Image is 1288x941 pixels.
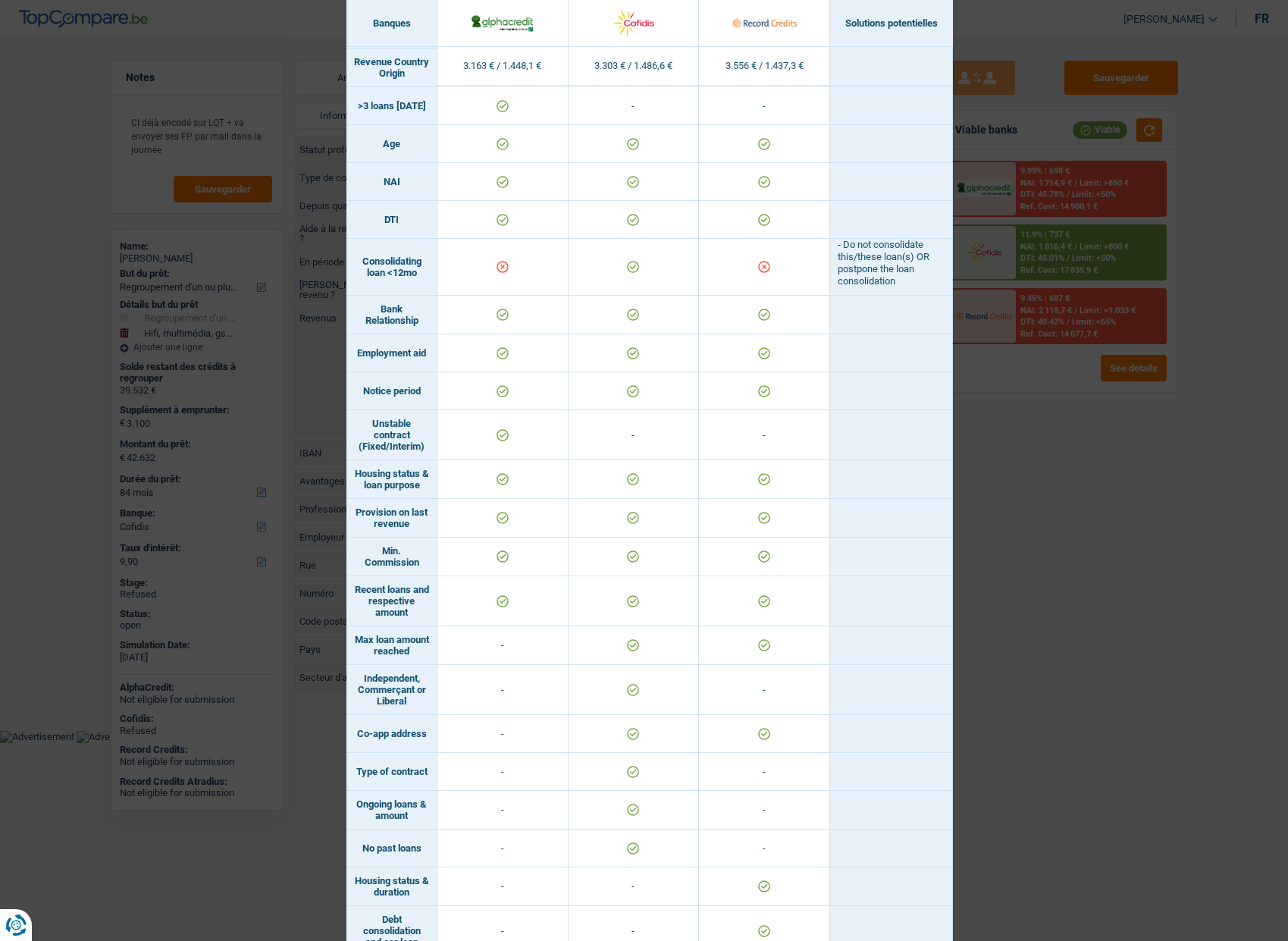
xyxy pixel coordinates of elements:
[699,87,830,125] td: -
[732,7,797,39] img: Record Credits
[346,49,437,87] td: Revenue Country Origin
[569,867,700,906] td: -
[437,867,569,906] td: -
[346,753,437,791] td: Type of contract
[437,626,569,665] td: -
[699,665,830,715] td: -
[601,7,666,39] img: Cofidis
[346,715,437,753] td: Co-app address
[569,87,700,125] td: -
[346,372,437,410] td: Notice period
[470,13,534,33] img: AlphaCredit
[437,753,569,791] td: -
[437,665,569,715] td: -
[699,410,830,460] td: -
[346,125,437,163] td: Age
[569,47,700,86] td: 3.303 € / 1.486,6 €
[699,753,830,791] td: -
[346,201,437,239] td: DTI
[346,499,437,538] td: Provision on last revenue
[699,791,830,830] td: -
[346,410,437,460] td: Unstable contract (Fixed/Interim)
[569,410,700,460] td: -
[346,538,437,576] td: Min. Commission
[346,576,437,626] td: Recent loans and respective amount
[346,87,437,125] td: >3 loans [DATE]
[346,626,437,665] td: Max loan amount reached
[346,239,437,296] td: Consolidating loan <12mo
[437,791,569,830] td: -
[437,47,569,86] td: 3.163 € / 1.448,1 €
[346,296,437,334] td: Bank Relationship
[346,163,437,201] td: NAI
[437,830,569,867] td: -
[346,334,437,372] td: Employment aid
[699,47,830,86] td: 3.556 € / 1.437,3 €
[346,665,437,715] td: Independent, Commerçant or Liberal
[346,791,437,830] td: Ongoing loans & amount
[346,830,437,867] td: No past loans
[437,715,569,753] td: -
[699,830,830,867] td: -
[346,867,437,906] td: Housing status & duration
[830,239,953,296] td: - Do not consolidate this/these loan(s) OR postpone the loan consolidation
[346,460,437,499] td: Housing status & loan purpose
